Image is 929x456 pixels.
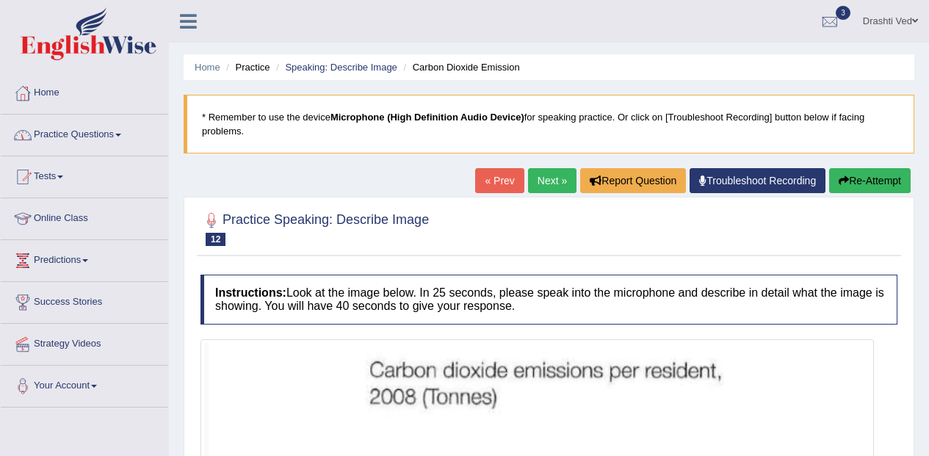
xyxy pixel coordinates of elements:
[836,6,850,20] span: 3
[829,168,911,193] button: Re-Attempt
[200,275,897,324] h4: Look at the image below. In 25 seconds, please speak into the microphone and describe in detail w...
[690,168,825,193] a: Troubleshoot Recording
[184,95,914,153] blockquote: * Remember to use the device for speaking practice. Or click on [Troubleshoot Recording] button b...
[1,324,168,361] a: Strategy Videos
[1,156,168,193] a: Tests
[400,60,519,74] li: Carbon Dioxide Emission
[528,168,576,193] a: Next »
[215,286,286,299] b: Instructions:
[475,168,524,193] a: « Prev
[580,168,686,193] button: Report Question
[206,233,225,246] span: 12
[330,112,524,123] b: Microphone (High Definition Audio Device)
[200,209,429,246] h2: Practice Speaking: Describe Image
[1,115,168,151] a: Practice Questions
[1,282,168,319] a: Success Stories
[223,60,270,74] li: Practice
[1,198,168,235] a: Online Class
[1,240,168,277] a: Predictions
[1,73,168,109] a: Home
[195,62,220,73] a: Home
[1,366,168,402] a: Your Account
[285,62,397,73] a: Speaking: Describe Image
